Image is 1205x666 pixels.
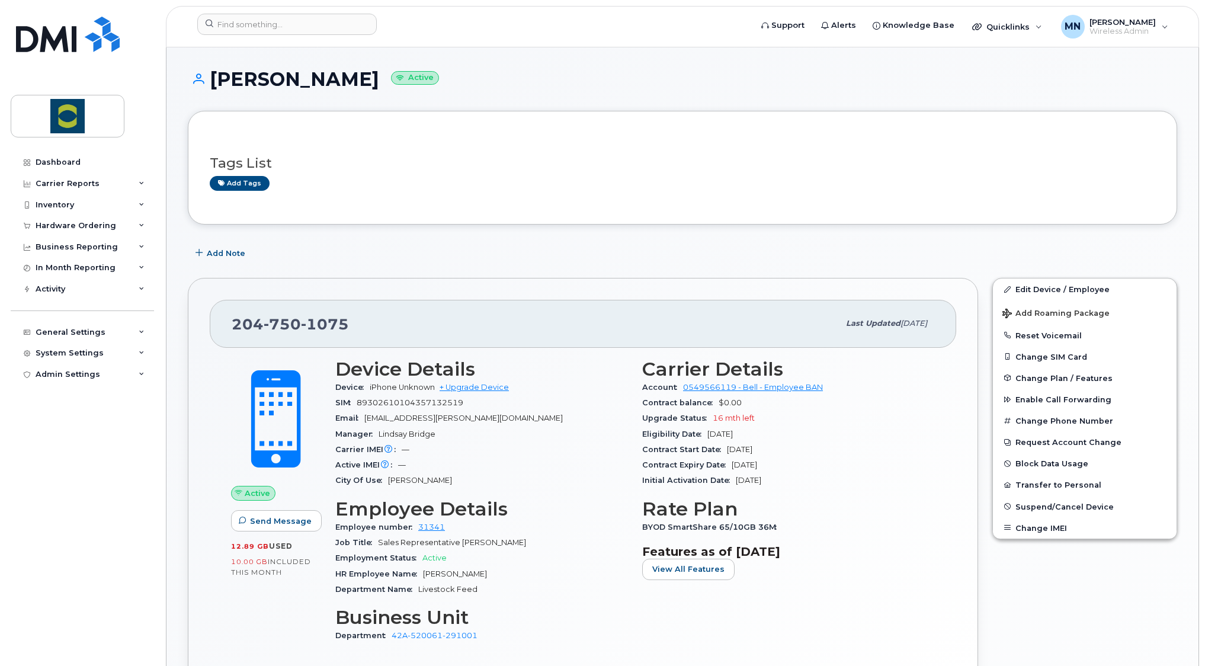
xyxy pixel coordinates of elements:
[732,460,757,469] span: [DATE]
[642,523,783,531] span: BYOD SmartShare 65/10GB 36M
[642,430,707,438] span: Eligibility Date
[993,346,1177,367] button: Change SIM Card
[652,563,725,575] span: View All Features
[207,248,245,259] span: Add Note
[418,585,477,594] span: Livestock Feed
[423,569,487,578] span: [PERSON_NAME]
[642,414,713,422] span: Upgrade Status
[642,445,727,454] span: Contract Start Date
[379,430,435,438] span: Lindsay Bridge
[713,414,755,422] span: 16 mth left
[993,431,1177,453] button: Request Account Change
[642,358,935,380] h3: Carrier Details
[335,383,370,392] span: Device
[391,71,439,85] small: Active
[727,445,752,454] span: [DATE]
[993,453,1177,474] button: Block Data Usage
[335,430,379,438] span: Manager
[335,631,392,640] span: Department
[993,300,1177,325] button: Add Roaming Package
[335,585,418,594] span: Department Name
[335,476,388,485] span: City Of Use
[231,558,268,566] span: 10.00 GB
[364,414,563,422] span: [EMAIL_ADDRESS][PERSON_NAME][DOMAIN_NAME]
[370,383,435,392] span: iPhone Unknown
[683,383,823,392] a: 0549566119 - Bell - Employee BAN
[1002,309,1110,320] span: Add Roaming Package
[188,69,1177,89] h1: [PERSON_NAME]
[707,430,733,438] span: [DATE]
[378,538,526,547] span: Sales Representative [PERSON_NAME]
[392,631,477,640] a: 42A-520061-291001
[1015,502,1114,511] span: Suspend/Cancel Device
[418,523,445,531] a: 31341
[993,410,1177,431] button: Change Phone Number
[422,553,447,562] span: Active
[642,460,732,469] span: Contract Expiry Date
[269,542,293,550] span: used
[231,557,311,577] span: included this month
[993,278,1177,300] a: Edit Device / Employee
[402,445,409,454] span: —
[1015,395,1111,404] span: Enable Call Forwarding
[357,398,463,407] span: 89302610104357132519
[642,559,735,580] button: View All Features
[335,569,423,578] span: HR Employee Name
[642,498,935,520] h3: Rate Plan
[993,474,1177,495] button: Transfer to Personal
[335,538,378,547] span: Job Title
[642,383,683,392] span: Account
[993,367,1177,389] button: Change Plan / Features
[232,315,349,333] span: 204
[398,460,406,469] span: —
[642,476,736,485] span: Initial Activation Date
[642,398,719,407] span: Contract balance
[388,476,452,485] span: [PERSON_NAME]
[993,389,1177,410] button: Enable Call Forwarding
[335,607,628,628] h3: Business Unit
[900,319,927,328] span: [DATE]
[993,517,1177,539] button: Change IMEI
[335,498,628,520] h3: Employee Details
[335,523,418,531] span: Employee number
[210,156,1155,171] h3: Tags List
[335,460,398,469] span: Active IMEI
[335,358,628,380] h3: Device Details
[993,496,1177,517] button: Suspend/Cancel Device
[335,445,402,454] span: Carrier IMEI
[231,542,269,550] span: 12.89 GB
[440,383,509,392] a: + Upgrade Device
[335,553,422,562] span: Employment Status
[188,242,255,264] button: Add Note
[736,476,761,485] span: [DATE]
[642,545,935,559] h3: Features as of [DATE]
[264,315,301,333] span: 750
[210,176,270,191] a: Add tags
[245,488,270,499] span: Active
[335,398,357,407] span: SIM
[846,319,900,328] span: Last updated
[1015,373,1113,382] span: Change Plan / Features
[301,315,349,333] span: 1075
[993,325,1177,346] button: Reset Voicemail
[335,414,364,422] span: Email
[231,510,322,531] button: Send Message
[719,398,742,407] span: $0.00
[250,515,312,527] span: Send Message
